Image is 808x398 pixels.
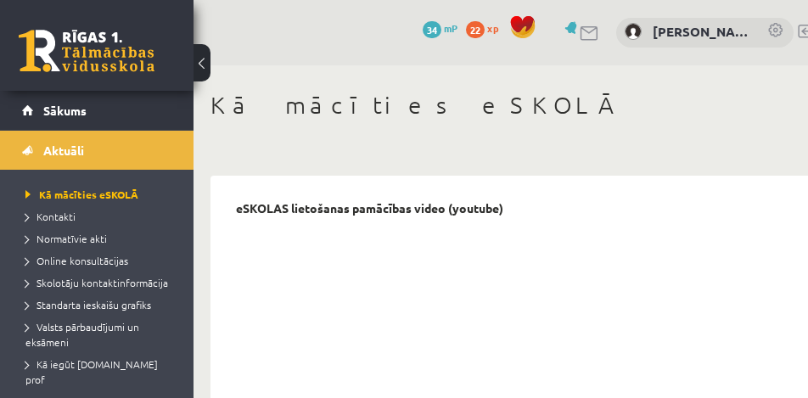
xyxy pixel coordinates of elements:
span: Standarta ieskaišu grafiks [25,298,151,311]
a: Valsts pārbaudījumi un eksāmeni [25,319,177,350]
a: Standarta ieskaišu grafiks [25,297,177,312]
a: Sākums [22,91,172,130]
span: Normatīvie akti [25,232,107,245]
a: Online konsultācijas [25,253,177,268]
a: 34 mP [423,21,457,35]
span: Kontakti [25,210,76,223]
p: eSKOLAS lietošanas pamācības video (youtube) [236,201,503,216]
a: Normatīvie akti [25,231,177,246]
span: 22 [466,21,485,38]
span: Kā mācīties eSKOLĀ [25,188,138,201]
span: Skolotāju kontaktinformācija [25,276,168,289]
span: mP [444,21,457,35]
a: 22 xp [466,21,507,35]
a: Kontakti [25,209,177,224]
img: Jana Baranova [625,23,642,40]
a: Rīgas 1. Tālmācības vidusskola [19,30,154,72]
span: Valsts pārbaudījumi un eksāmeni [25,320,139,349]
a: Kā iegūt [DOMAIN_NAME] prof [25,356,177,387]
span: Online konsultācijas [25,254,128,267]
a: Skolotāju kontaktinformācija [25,275,177,290]
a: [PERSON_NAME] [653,22,750,42]
span: Kā iegūt [DOMAIN_NAME] prof [25,357,158,386]
span: xp [487,21,498,35]
span: Aktuāli [43,143,84,158]
a: Kā mācīties eSKOLĀ [25,187,177,202]
span: Sākums [43,103,87,118]
span: 34 [423,21,441,38]
a: Aktuāli [22,131,172,170]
